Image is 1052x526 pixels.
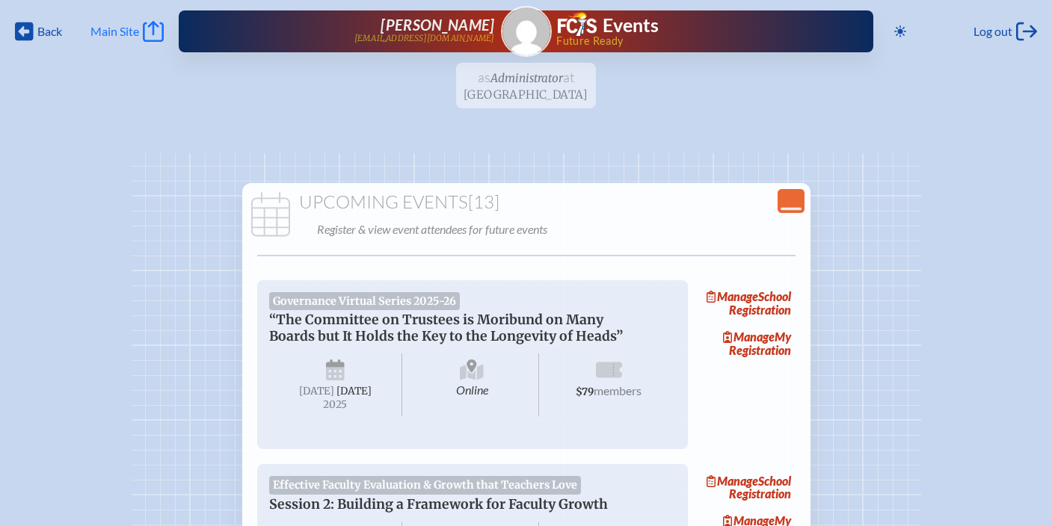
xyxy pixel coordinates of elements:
[558,12,659,39] a: FCIS LogoEvents
[558,12,825,46] div: FCIS Events — Future ready
[317,219,802,240] p: Register & view event attendees for future events
[707,289,758,303] span: Manage
[468,191,499,213] span: [13]
[603,16,659,35] h1: Events
[556,36,825,46] span: Future Ready
[299,385,334,397] span: [DATE]
[269,476,582,494] span: Effective Faculty Evaluation & Growth that Teachers Love
[723,329,775,344] span: Manage
[700,470,796,504] a: ManageSchool Registration
[707,474,758,488] span: Manage
[576,386,594,398] span: $79
[502,7,550,55] img: Gravatar
[558,12,597,36] img: Florida Council of Independent Schools
[37,24,62,39] span: Back
[281,399,390,410] span: 2025
[90,24,139,39] span: Main Site
[501,6,552,57] a: Gravatar
[269,312,623,344] span: “The Committee on Trustees is Moribund on Many Boards but It Holds the Key to the Longevity of He...
[336,385,372,397] span: [DATE]
[594,383,642,397] span: members
[405,353,539,416] span: Online
[973,24,1012,39] span: Log out
[700,327,796,361] a: ManageMy Registration
[269,292,461,310] span: Governance Virtual Series 2025-26
[354,34,495,43] p: [EMAIL_ADDRESS][DOMAIN_NAME]
[269,496,608,513] span: Session 2: Building a Framework for Faculty Growth
[248,192,805,213] h1: Upcoming Events
[227,16,494,46] a: [PERSON_NAME][EMAIL_ADDRESS][DOMAIN_NAME]
[381,16,494,34] span: [PERSON_NAME]
[90,21,164,42] a: Main Site
[700,286,796,321] a: ManageSchool Registration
